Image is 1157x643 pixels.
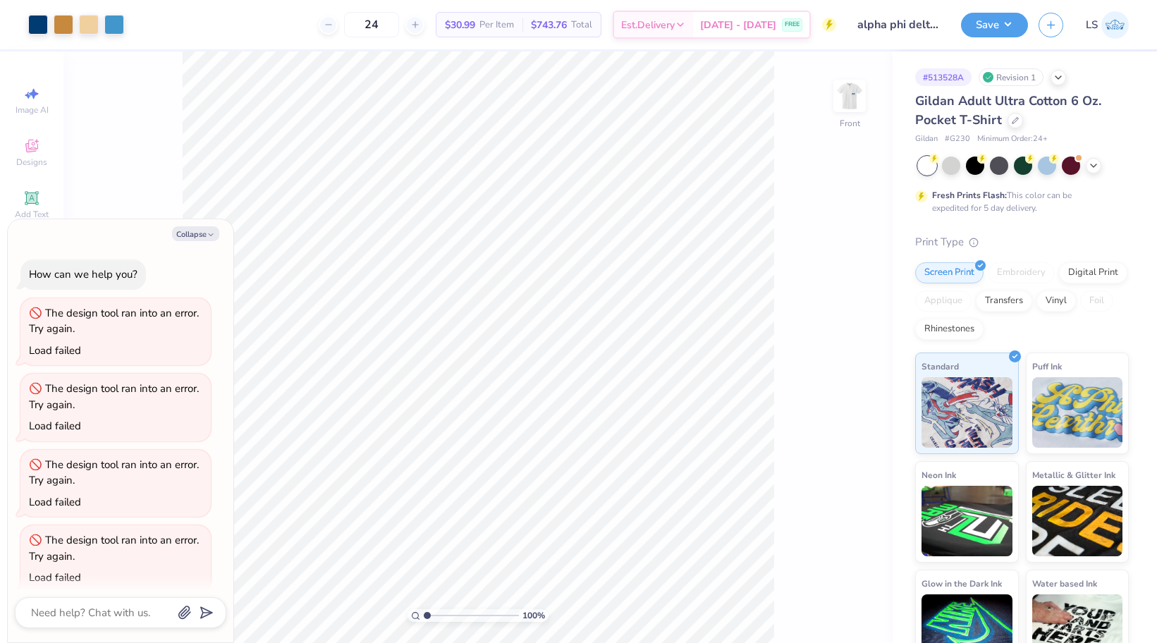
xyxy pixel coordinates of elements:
[1080,290,1113,312] div: Foil
[571,18,592,32] span: Total
[1086,17,1098,33] span: LS
[922,486,1012,556] img: Neon Ink
[915,92,1101,128] span: Gildan Adult Ultra Cotton 6 Oz. Pocket T-Shirt
[915,68,972,86] div: # 513528A
[172,226,219,241] button: Collapse
[29,570,81,584] div: Load failed
[16,157,47,168] span: Designs
[915,234,1129,250] div: Print Type
[922,576,1002,591] span: Glow in the Dark Ink
[1032,467,1115,482] span: Metallic & Glitter Ink
[976,290,1032,312] div: Transfers
[29,267,137,281] div: How can we help you?
[15,209,49,220] span: Add Text
[977,133,1048,145] span: Minimum Order: 24 +
[29,381,199,412] div: The design tool ran into an error. Try again.
[700,18,776,32] span: [DATE] - [DATE]
[445,18,475,32] span: $30.99
[835,82,864,110] img: Front
[945,133,970,145] span: # G230
[522,609,545,622] span: 100 %
[1086,11,1129,39] a: LS
[29,343,81,357] div: Load failed
[847,11,950,39] input: Untitled Design
[922,467,956,482] span: Neon Ink
[1032,486,1123,556] img: Metallic & Glitter Ink
[961,13,1028,37] button: Save
[932,189,1106,214] div: This color can be expedited for 5 day delivery.
[979,68,1043,86] div: Revision 1
[988,262,1055,283] div: Embroidery
[344,12,399,37] input: – –
[840,117,860,130] div: Front
[1032,359,1062,374] span: Puff Ink
[1059,262,1127,283] div: Digital Print
[915,133,938,145] span: Gildan
[922,377,1012,448] img: Standard
[29,458,199,488] div: The design tool ran into an error. Try again.
[1101,11,1129,39] img: Lizzy Sadorf
[29,533,199,563] div: The design tool ran into an error. Try again.
[785,20,800,30] span: FREE
[29,419,81,433] div: Load failed
[915,262,984,283] div: Screen Print
[922,359,959,374] span: Standard
[621,18,675,32] span: Est. Delivery
[915,319,984,340] div: Rhinestones
[1032,377,1123,448] img: Puff Ink
[1036,290,1076,312] div: Vinyl
[29,495,81,509] div: Load failed
[915,290,972,312] div: Applique
[531,18,567,32] span: $743.76
[1032,576,1097,591] span: Water based Ink
[932,190,1007,201] strong: Fresh Prints Flash:
[479,18,514,32] span: Per Item
[29,306,199,336] div: The design tool ran into an error. Try again.
[16,104,49,116] span: Image AI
